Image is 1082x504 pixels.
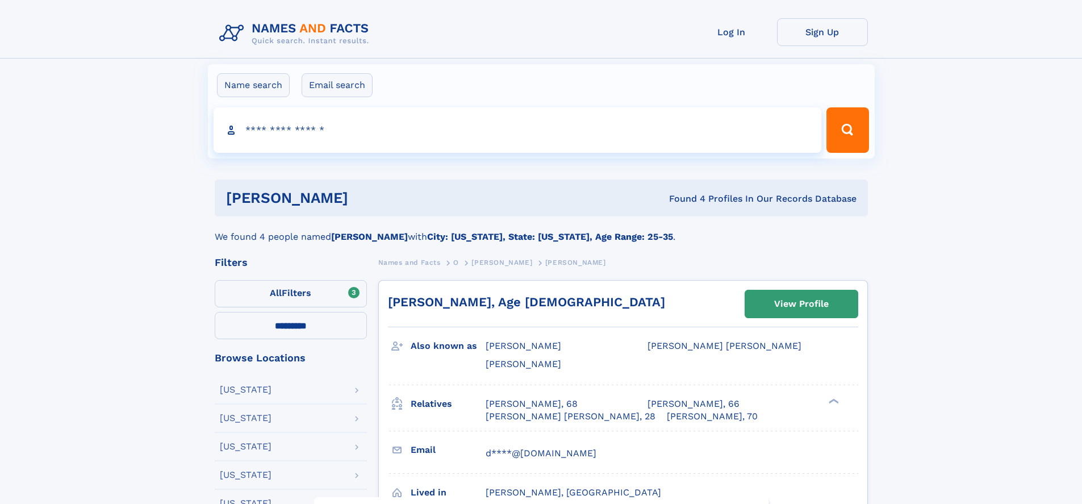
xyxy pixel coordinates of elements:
[220,442,271,451] div: [US_STATE]
[647,340,801,351] span: [PERSON_NAME] [PERSON_NAME]
[331,231,408,242] b: [PERSON_NAME]
[214,107,822,153] input: search input
[745,290,858,318] a: View Profile
[774,291,829,317] div: View Profile
[411,483,486,502] h3: Lived in
[427,231,673,242] b: City: [US_STATE], State: [US_STATE], Age Range: 25-35
[486,359,561,369] span: [PERSON_NAME]
[545,259,606,266] span: [PERSON_NAME]
[226,191,509,205] h1: [PERSON_NAME]
[215,18,378,49] img: Logo Names and Facts
[217,73,290,97] label: Name search
[486,410,655,423] a: [PERSON_NAME] [PERSON_NAME], 28
[686,18,777,46] a: Log In
[378,255,441,269] a: Names and Facts
[508,193,857,205] div: Found 4 Profiles In Our Records Database
[215,257,367,268] div: Filters
[826,107,868,153] button: Search Button
[667,410,758,423] a: [PERSON_NAME], 70
[411,394,486,414] h3: Relatives
[471,259,532,266] span: [PERSON_NAME]
[215,353,367,363] div: Browse Locations
[411,336,486,356] h3: Also known as
[777,18,868,46] a: Sign Up
[411,440,486,460] h3: Email
[302,73,373,97] label: Email search
[270,288,282,298] span: All
[486,487,661,498] span: [PERSON_NAME], [GEOGRAPHIC_DATA]
[486,340,561,351] span: [PERSON_NAME]
[220,385,271,394] div: [US_STATE]
[453,255,459,269] a: O
[826,397,839,405] div: ❯
[471,255,532,269] a: [PERSON_NAME]
[215,280,367,307] label: Filters
[388,295,665,309] a: [PERSON_NAME], Age [DEMOGRAPHIC_DATA]
[647,398,740,410] a: [PERSON_NAME], 66
[486,398,578,410] a: [PERSON_NAME], 68
[215,216,868,244] div: We found 4 people named with .
[453,259,459,266] span: O
[220,414,271,423] div: [US_STATE]
[220,470,271,480] div: [US_STATE]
